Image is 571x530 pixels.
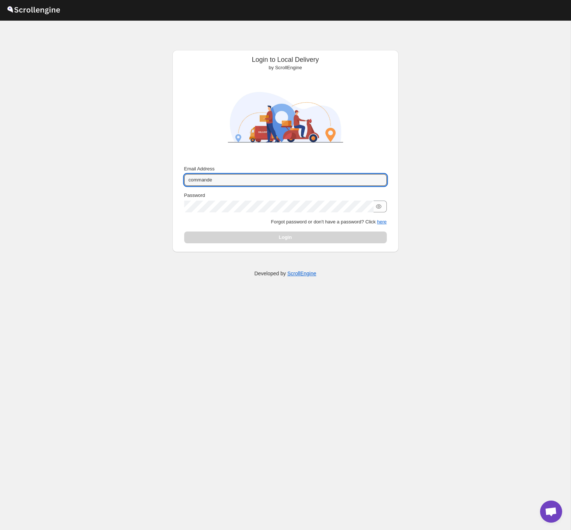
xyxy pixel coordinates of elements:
p: Developed by [254,270,316,277]
span: by ScrollEngine [269,65,302,70]
img: ScrollEngine [221,74,350,160]
p: Forgot password or don't have a password? Click [184,218,387,226]
span: Email Address [184,166,215,172]
span: Password [184,192,205,198]
button: here [377,219,386,225]
a: ScrollEngine [287,271,316,276]
div: Login to Local Delivery [178,56,393,71]
div: Open chat [540,501,562,523]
